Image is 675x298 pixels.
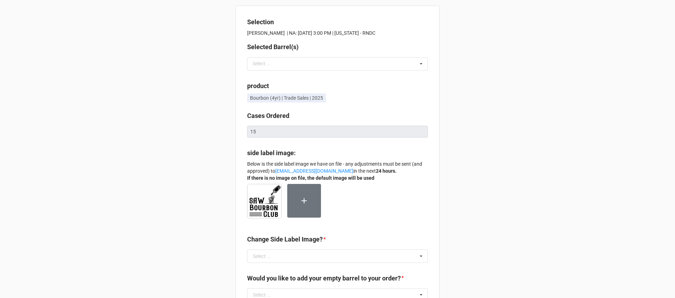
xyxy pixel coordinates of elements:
a: [EMAIL_ADDRESS][DOMAIN_NAME] [275,168,353,174]
strong: If there is no image on file, the default image will be used [247,175,374,181]
img: 5CGZ3dVmgYY67jwwZi6D_baXCCRmNxoBFey60kC6160 [247,184,281,218]
div: saw logo bwhite.jpg [247,184,287,224]
strong: 24 hours. [376,168,397,174]
p: Bourbon (4yr) | Trade Sales | 2025 [250,94,323,101]
p: Below is the side label image we have on file - any adjustments must be sent (and approved) to in... [247,160,428,181]
label: Would you like to add your empty barrel to your order? [247,273,401,283]
label: Change Side Label Image? [247,234,323,244]
label: Selected Barrel(s) [247,42,298,52]
div: Select ... [253,292,271,297]
div: Select ... [251,60,281,68]
div: Select ... [253,254,271,259]
b: product [247,82,269,90]
p: [PERSON_NAME] | NA: [DATE] 3:00 PM | [US_STATE] - RNDC [247,29,428,37]
label: Cases Ordered [247,111,289,121]
label: side label image: [247,148,296,158]
b: Selection [247,18,274,26]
